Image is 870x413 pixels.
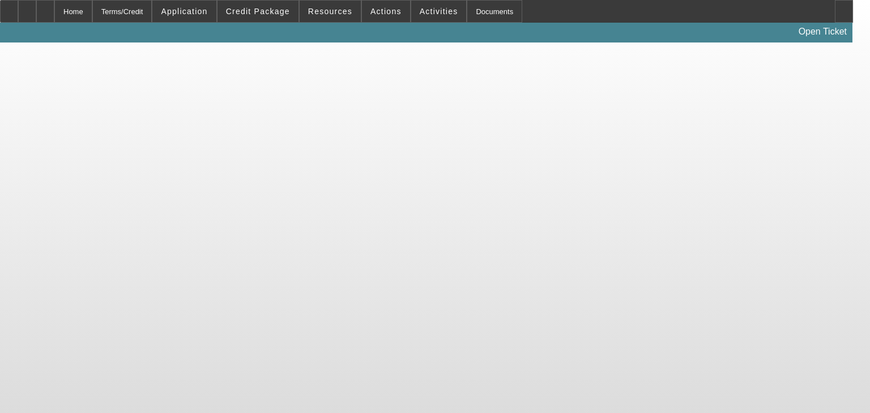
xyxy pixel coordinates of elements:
button: Application [152,1,216,22]
button: Resources [300,1,361,22]
button: Credit Package [217,1,298,22]
span: Resources [308,7,352,16]
span: Credit Package [226,7,290,16]
span: Activities [420,7,458,16]
span: Application [161,7,207,16]
button: Actions [362,1,410,22]
a: Open Ticket [794,22,851,41]
span: Actions [370,7,402,16]
button: Activities [411,1,467,22]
